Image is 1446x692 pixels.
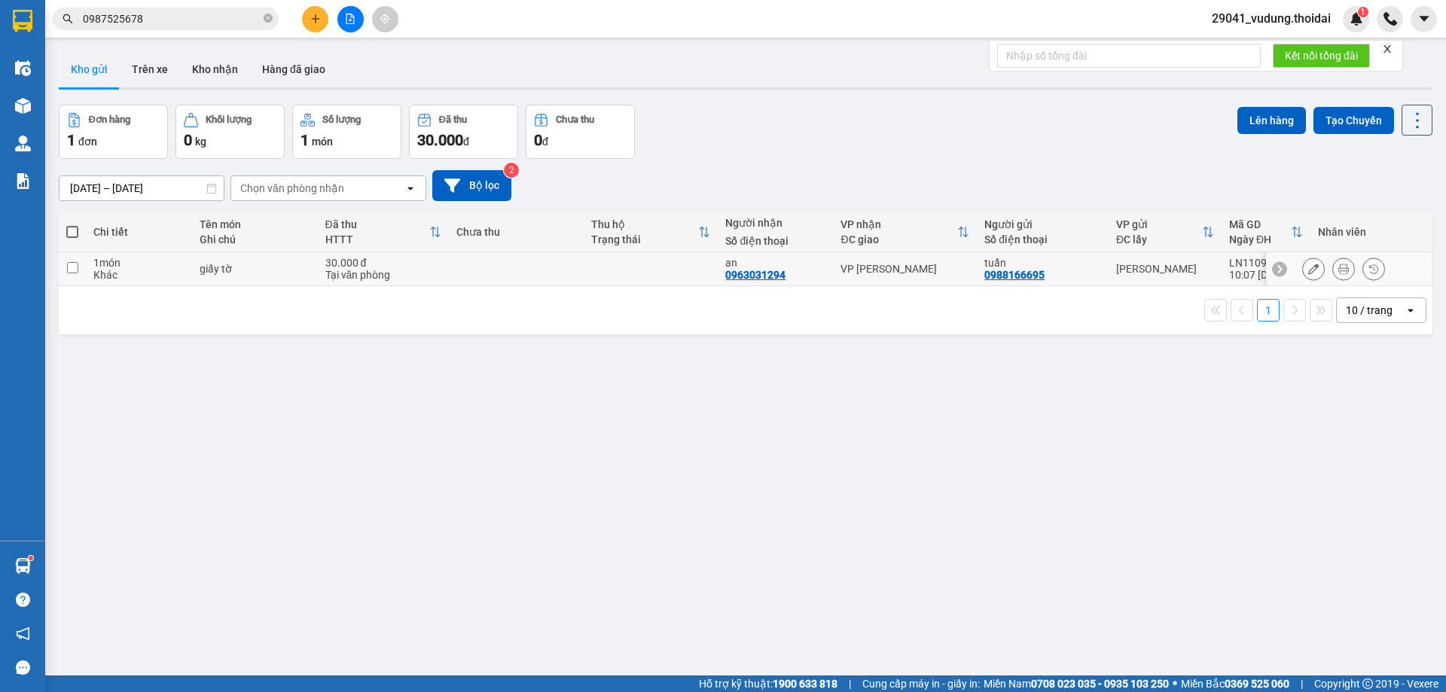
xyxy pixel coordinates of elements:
[120,51,180,87] button: Trên xe
[15,60,31,76] img: warehouse-icon
[325,269,442,281] div: Tại văn phòng
[180,51,250,87] button: Kho nhận
[1362,678,1373,689] span: copyright
[1116,263,1214,275] div: [PERSON_NAME]
[1382,44,1393,54] span: close
[26,108,154,140] strong: VẬN ĐƠN VẬN TẢI HÀNG HÓA
[1116,218,1202,230] div: VP gửi
[1383,12,1397,26] img: phone-icon
[93,257,185,269] div: 1 món
[200,233,310,245] div: Ghi chú
[1405,304,1417,316] svg: open
[1109,212,1222,252] th: Toggle SortBy
[1229,233,1291,245] div: Ngày ĐH
[16,660,30,675] span: message
[1360,7,1365,17] span: 1
[29,12,151,61] strong: CÔNG TY TNHH DỊCH VỤ DU LỊCH THỜI ĐẠI
[849,675,851,692] span: |
[984,257,1101,269] div: tuấn
[337,6,364,32] button: file-add
[840,233,957,245] div: ĐC giao
[699,675,837,692] span: Hỗ trợ kỹ thuật:
[21,65,158,105] span: Chuyển phát nhanh: [GEOGRAPHIC_DATA] - [GEOGRAPHIC_DATA]
[160,87,248,103] span: LN1109250211
[292,105,401,159] button: Số lượng1món
[463,136,469,148] span: đ
[1285,47,1358,64] span: Kết nối tổng đài
[1273,44,1370,68] button: Kết nối tổng đài
[8,47,19,123] img: logo
[504,163,519,178] sup: 2
[1350,12,1363,26] img: icon-new-feature
[432,170,511,201] button: Bộ lọc
[78,136,97,148] span: đơn
[1313,107,1394,134] button: Tạo Chuyến
[1237,107,1306,134] button: Lên hàng
[997,44,1261,68] input: Nhập số tổng đài
[264,12,273,26] span: close-circle
[15,558,31,574] img: warehouse-icon
[1301,675,1303,692] span: |
[1222,212,1310,252] th: Toggle SortBy
[318,212,450,252] th: Toggle SortBy
[59,51,120,87] button: Kho gửi
[1229,269,1303,281] div: 10:07 [DATE]
[1229,257,1303,269] div: LN1109250211
[200,263,310,275] div: giấy tờ
[322,114,361,125] div: Số lượng
[380,14,390,24] span: aim
[409,105,518,159] button: Đã thu30.000đ
[59,105,168,159] button: Đơn hàng1đơn
[591,233,699,245] div: Trạng thái
[439,114,467,125] div: Đã thu
[773,678,837,690] strong: 1900 633 818
[15,98,31,114] img: warehouse-icon
[534,131,542,149] span: 0
[1318,226,1423,238] div: Nhân viên
[1200,9,1343,28] span: 29041_vudung.thoidai
[833,212,977,252] th: Toggle SortBy
[1116,233,1202,245] div: ĐC lấy
[325,218,430,230] div: Đã thu
[184,131,192,149] span: 0
[984,675,1169,692] span: Miền Nam
[264,14,273,23] span: close-circle
[16,626,30,641] span: notification
[302,6,328,32] button: plus
[312,136,333,148] span: món
[456,226,576,238] div: Chưa thu
[591,218,699,230] div: Thu hộ
[16,593,30,607] span: question-circle
[840,218,957,230] div: VP nhận
[250,51,337,87] button: Hàng đã giao
[556,114,594,125] div: Chưa thu
[325,233,430,245] div: HTTT
[725,269,786,281] div: 0963031294
[300,131,309,149] span: 1
[1229,218,1291,230] div: Mã GD
[1181,675,1289,692] span: Miền Bắc
[93,269,185,281] div: Khác
[862,675,980,692] span: Cung cấp máy in - giấy in:
[1257,299,1280,322] button: 1
[417,131,463,149] span: 30.000
[206,114,252,125] div: Khối lượng
[15,173,31,189] img: solution-icon
[240,181,344,196] div: Chọn văn phòng nhận
[725,217,825,229] div: Người nhận
[200,218,310,230] div: Tên món
[725,235,825,247] div: Số điện thoại
[1173,681,1177,687] span: ⚪️
[542,136,548,148] span: đ
[93,226,185,238] div: Chi tiết
[526,105,635,159] button: Chưa thu0đ
[1302,258,1325,280] div: Sửa đơn hàng
[15,136,31,151] img: warehouse-icon
[984,269,1045,281] div: 0988166695
[89,114,130,125] div: Đơn hàng
[83,11,261,27] input: Tìm tên, số ĐT hoặc mã đơn
[1031,678,1169,690] strong: 0708 023 035 - 0935 103 250
[1225,678,1289,690] strong: 0369 525 060
[1358,7,1368,17] sup: 1
[1417,12,1431,26] span: caret-down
